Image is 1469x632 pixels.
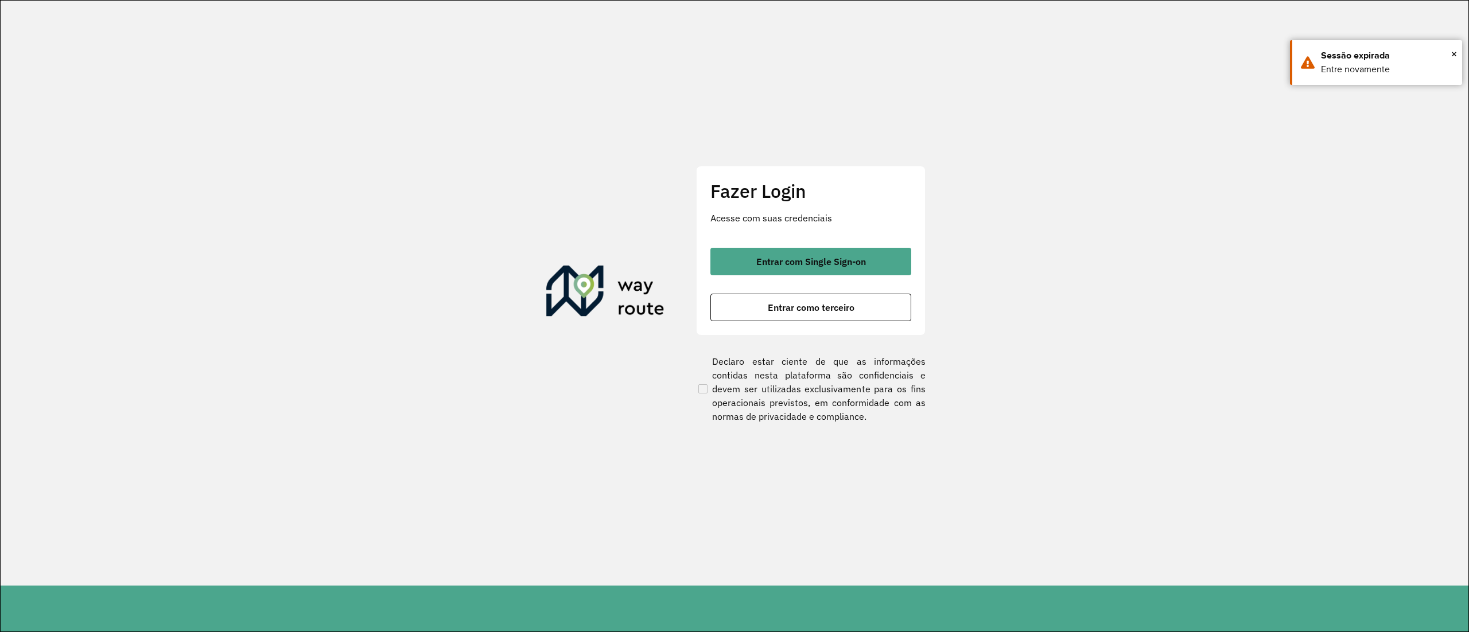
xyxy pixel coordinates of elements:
[768,303,854,312] span: Entrar como terceiro
[1451,45,1457,63] button: Close
[1321,63,1454,76] div: Entre novamente
[710,211,911,225] p: Acesse com suas credenciais
[1321,49,1454,63] div: Sessão expirada
[756,257,866,266] span: Entrar com Single Sign-on
[1451,45,1457,63] span: ×
[546,266,664,321] img: Roteirizador AmbevTech
[696,354,926,423] label: Declaro estar ciente de que as informações contidas nesta plataforma são confidenciais e devem se...
[710,248,911,275] button: button
[710,294,911,321] button: button
[710,180,911,202] h2: Fazer Login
